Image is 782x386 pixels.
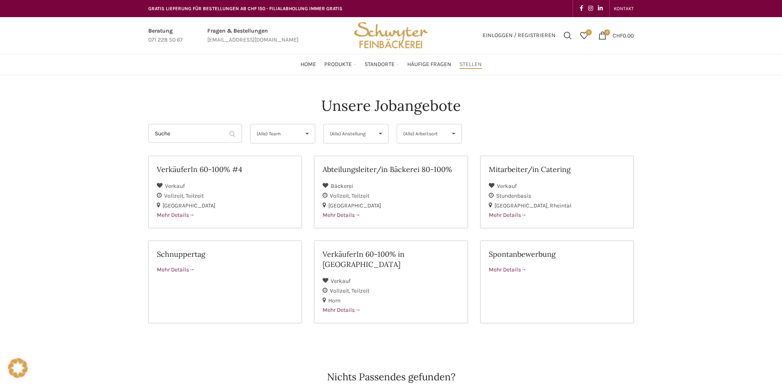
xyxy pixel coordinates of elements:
[610,0,638,17] div: Secondary navigation
[489,164,625,174] h2: Mitarbeiter/in Catering
[479,27,560,44] a: Einloggen / Registrieren
[323,249,459,269] h2: VerkäuferIn 60-100% in [GEOGRAPHIC_DATA]
[148,372,634,382] h2: Nichts Passendes gefunden?
[186,192,204,199] span: Teilzeit
[365,56,399,73] a: Standorte
[595,3,605,14] a: Linkedin social link
[576,27,592,44] div: Meine Wunschliste
[613,32,634,39] bdi: 0.00
[148,156,302,228] a: VerkäuferIn 60-100% #4 Verkauf Vollzeit Teilzeit [GEOGRAPHIC_DATA] Mehr Details
[321,95,461,116] h4: Unsere Jobangebote
[330,287,351,294] span: Vollzeit
[403,124,442,143] span: (Alle) Arbeitsort
[494,202,550,209] span: [GEOGRAPHIC_DATA]
[586,3,595,14] a: Instagram social link
[577,3,586,14] a: Facebook social link
[613,32,623,39] span: CHF
[157,164,293,174] h2: VerkäuferIn 60-100% #4
[301,61,316,68] span: Home
[446,124,461,143] span: ▾
[157,266,195,273] span: Mehr Details
[299,124,315,143] span: ▾
[480,240,634,323] a: Spontanbewerbung Mehr Details
[257,124,295,143] span: (Alle) Team
[373,124,388,143] span: ▾
[614,0,634,17] a: KONTAKT
[351,31,431,38] a: Site logo
[328,202,381,209] span: [GEOGRAPHIC_DATA]
[157,249,293,259] h2: Schnuppertag
[489,212,527,218] span: Mehr Details
[144,56,638,73] div: Main navigation
[331,278,351,285] span: Verkauf
[576,27,592,44] a: 0
[497,183,517,190] span: Verkauf
[330,192,351,199] span: Vollzeit
[586,29,592,35] span: 0
[328,297,340,304] span: Horn
[407,56,451,73] a: Häufige Fragen
[550,202,571,209] span: Rheintal
[489,249,625,259] h2: Spontanbewerbung
[459,61,482,68] span: Stellen
[480,156,634,228] a: Mitarbeiter/in Catering Verkauf Stundenbasis [GEOGRAPHIC_DATA] Rheintal Mehr Details
[331,183,353,190] span: Bäckerei
[148,124,242,143] input: Suche
[407,61,451,68] span: Häufige Fragen
[323,164,459,174] h2: Abteilungsleiter/in Bäckerei 80-100%
[496,192,531,199] span: Stundenbasis
[148,26,183,45] a: Infobox link
[614,6,634,11] span: KONTAKT
[330,124,369,143] span: (Alle) Anstellung
[163,202,215,209] span: [GEOGRAPHIC_DATA]
[323,307,360,313] span: Mehr Details
[489,266,527,273] span: Mehr Details
[365,61,395,68] span: Standorte
[207,26,299,45] a: Infobox link
[148,6,343,11] span: GRATIS LIEFERUNG FÜR BESTELLUNGEN AB CHF 150 - FILIALABHOLUNG IMMER GRATIS
[351,17,431,54] img: Bäckerei Schwyter
[164,192,186,199] span: Vollzeit
[351,287,369,294] span: Teilzeit
[157,212,195,218] span: Mehr Details
[324,56,356,73] a: Produkte
[324,61,352,68] span: Produkte
[594,27,638,44] a: 0 CHF0.00
[165,183,185,190] span: Verkauf
[459,56,482,73] a: Stellen
[604,29,610,35] span: 0
[314,156,468,228] a: Abteilungsleiter/in Bäckerei 80-100% Bäckerei Vollzeit Teilzeit [GEOGRAPHIC_DATA] Mehr Details
[148,240,302,323] a: Schnuppertag Mehr Details
[314,240,468,323] a: VerkäuferIn 60-100% in [GEOGRAPHIC_DATA] Verkauf Vollzeit Teilzeit Horn Mehr Details
[483,33,556,38] span: Einloggen / Registrieren
[351,192,369,199] span: Teilzeit
[301,56,316,73] a: Home
[323,212,360,218] span: Mehr Details
[560,27,576,44] a: Suchen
